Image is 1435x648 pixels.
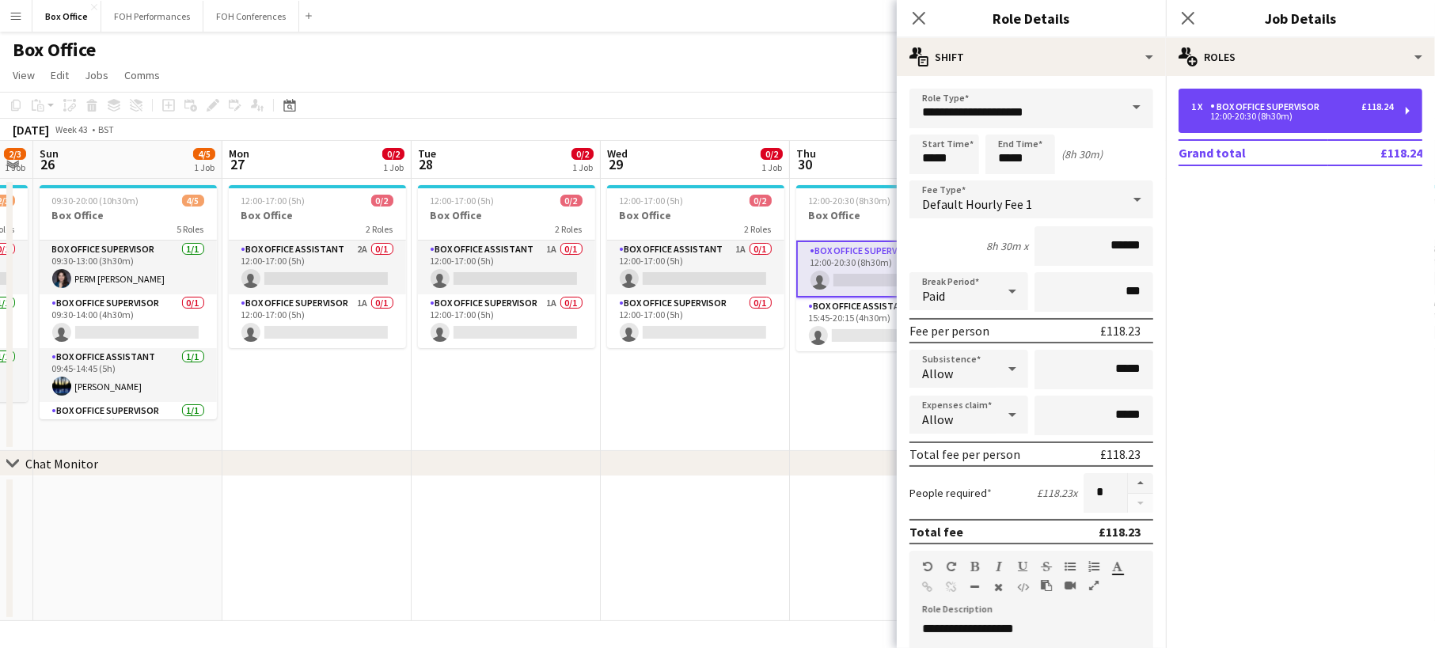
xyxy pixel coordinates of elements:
div: Total fee per person [909,446,1020,462]
span: 2 Roles [366,223,393,235]
div: 1 Job [572,161,593,173]
h3: Box Office [40,208,217,222]
app-card-role: Box Office Assistant1A0/112:00-17:00 (5h) [607,241,784,294]
button: Fullscreen [1088,579,1099,592]
button: Horizontal Line [970,581,981,593]
app-card-role: Box Office Supervisor0/112:00-17:00 (5h) [607,294,784,348]
label: People required [909,486,992,500]
app-card-role: Box Office Supervisor1A0/112:00-17:00 (5h) [418,294,595,348]
span: Wed [607,146,628,161]
app-card-role: Box Office Supervisor1/109:30-13:00 (3h30m)PERM [PERSON_NAME] [40,241,217,294]
span: 2 Roles [556,223,583,235]
div: Box Office Supervisor [1210,101,1326,112]
a: Jobs [78,65,115,85]
span: Default Hourly Fee 1 [922,196,1032,212]
span: Allow [922,411,953,427]
a: Edit [44,65,75,85]
button: Ordered List [1088,560,1099,573]
div: 12:00-20:30 (8h30m) [1191,112,1393,120]
app-card-role: Box Office Assistant1A0/112:00-17:00 (5h) [418,241,595,294]
span: Thu [796,146,816,161]
div: Shift [897,38,1166,76]
span: 28 [416,155,436,173]
div: 1 Job [761,161,782,173]
span: 4/5 [182,195,204,207]
span: 12:00-17:00 (5h) [620,195,684,207]
button: Increase [1128,473,1153,494]
div: Total fee [909,524,963,540]
td: Grand total [1179,140,1328,165]
div: Roles [1166,38,1435,76]
span: 0/2 [371,195,393,207]
h3: Box Office [607,208,784,222]
span: View [13,68,35,82]
app-job-card: 09:30-20:00 (10h30m)4/5Box Office5 RolesBox Office Supervisor1/109:30-13:00 (3h30m)PERM [PERSON_N... [40,185,217,419]
h3: Box Office [796,208,974,222]
app-card-role: Box Office Assistant2A0/112:00-17:00 (5h) [229,241,406,294]
button: Italic [993,560,1004,573]
span: 12:00-17:00 (5h) [431,195,495,207]
span: 0/2 [560,195,583,207]
span: 0/2 [382,148,404,160]
span: Jobs [85,68,108,82]
div: £118.23 [1100,323,1141,339]
div: 1 Job [194,161,214,173]
span: 0/2 [571,148,594,160]
a: Comms [118,65,166,85]
div: 1 x [1191,101,1210,112]
div: £118.23 x [1037,486,1077,500]
span: 0/2 [750,195,772,207]
span: 30 [794,155,816,173]
div: BST [98,123,114,135]
app-card-role: Box Office Supervisor0/109:30-14:00 (4h30m) [40,294,217,348]
a: View [6,65,41,85]
span: Paid [922,288,945,304]
div: Chat Monitor [25,456,98,472]
span: 4/5 [193,148,215,160]
button: HTML Code [1017,581,1028,593]
app-job-card: 12:00-17:00 (5h)0/2Box Office2 RolesBox Office Assistant1A0/112:00-17:00 (5h) Box Office Supervis... [418,185,595,348]
h3: Job Details [1166,8,1435,28]
span: Comms [124,68,160,82]
span: 12:00-20:30 (8h30m) [809,195,891,207]
div: 8h 30m x [986,239,1028,253]
app-card-role: Box Office Assistant1/109:45-14:45 (5h)[PERSON_NAME] [40,348,217,402]
span: 09:30-20:00 (10h30m) [52,195,139,207]
span: Mon [229,146,249,161]
h3: Box Office [418,208,595,222]
app-card-role: Box Office Supervisor0/112:00-20:30 (8h30m) [796,241,974,297]
button: FOH Conferences [203,1,299,32]
app-job-card: 12:00-20:30 (8h30m)0/2Box Office2 RolesBox Office Supervisor0/112:00-20:30 (8h30m) Box Office Ass... [796,185,974,351]
span: Week 43 [52,123,92,135]
div: £118.23 [1100,446,1141,462]
button: FOH Performances [101,1,203,32]
button: Bold [970,560,981,573]
span: 29 [605,155,628,173]
span: 27 [226,155,249,173]
div: (8h 30m) [1061,147,1103,161]
span: 5 Roles [177,223,204,235]
div: £118.24 [1361,101,1393,112]
h3: Box Office [229,208,406,222]
td: £118.24 [1328,140,1422,165]
div: Fee per person [909,323,989,339]
h1: Box Office [13,38,96,62]
div: 1 Job [383,161,404,173]
span: 0/2 [761,148,783,160]
div: 1 Job [5,161,25,173]
app-card-role: Box Office Supervisor1A0/112:00-17:00 (5h) [229,294,406,348]
app-card-role: Box Office Assistant1A0/115:45-20:15 (4h30m) [796,297,974,351]
span: 2 Roles [745,223,772,235]
div: [DATE] [13,122,49,138]
app-job-card: 12:00-17:00 (5h)0/2Box Office2 RolesBox Office Assistant2A0/112:00-17:00 (5h) Box Office Supervis... [229,185,406,348]
button: Text Color [1112,560,1123,573]
button: Unordered List [1065,560,1076,573]
h3: Role Details [897,8,1166,28]
app-job-card: 12:00-17:00 (5h)0/2Box Office2 RolesBox Office Assistant1A0/112:00-17:00 (5h) Box Office Supervis... [607,185,784,348]
button: Paste as plain text [1041,579,1052,592]
button: Redo [946,560,957,573]
span: 2/3 [4,148,26,160]
app-card-role: Box Office Supervisor1/113:00-20:00 (7h) [40,402,217,456]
